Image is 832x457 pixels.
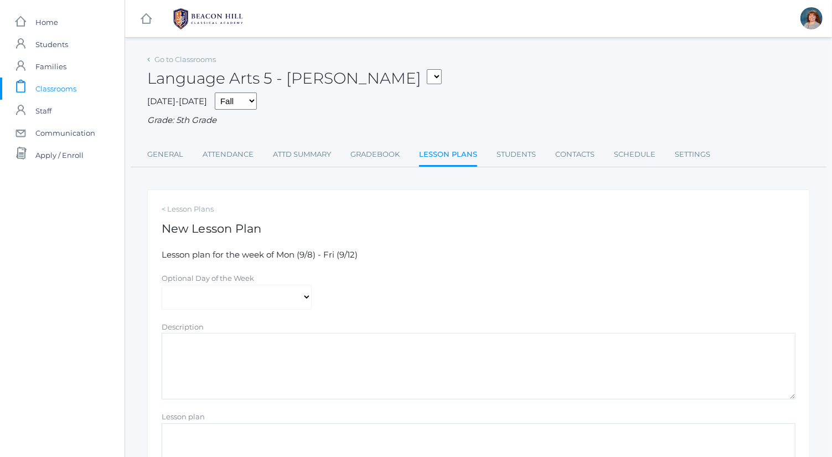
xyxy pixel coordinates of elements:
a: < Lesson Plans [162,204,795,215]
span: Lesson plan for the week of Mon (9/8) - Fri (9/12) [162,249,358,260]
div: Grade: 5th Grade [147,114,810,127]
span: Classrooms [35,78,76,100]
span: Families [35,55,66,78]
a: Schedule [614,143,655,166]
a: Attd Summary [273,143,331,166]
a: Gradebook [350,143,400,166]
img: BHCALogos-05-308ed15e86a5a0abce9b8dd61676a3503ac9727e845dece92d48e8588c001991.png [167,5,250,33]
h1: New Lesson Plan [162,222,795,235]
a: Settings [675,143,710,166]
a: Go to Classrooms [154,55,216,64]
span: Apply / Enroll [35,144,84,166]
span: Home [35,11,58,33]
span: Students [35,33,68,55]
label: Optional Day of the Week [162,274,254,283]
label: Lesson plan [162,412,205,421]
span: [DATE]-[DATE] [147,96,207,106]
a: Attendance [203,143,254,166]
span: Staff [35,100,51,122]
a: Contacts [555,143,595,166]
a: Lesson Plans [419,143,477,167]
label: Description [162,322,204,331]
span: Communication [35,122,95,144]
h2: Language Arts 5 - [PERSON_NAME] [147,70,442,87]
a: General [147,143,183,166]
div: Sarah Bence [800,7,823,29]
a: Students [497,143,536,166]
